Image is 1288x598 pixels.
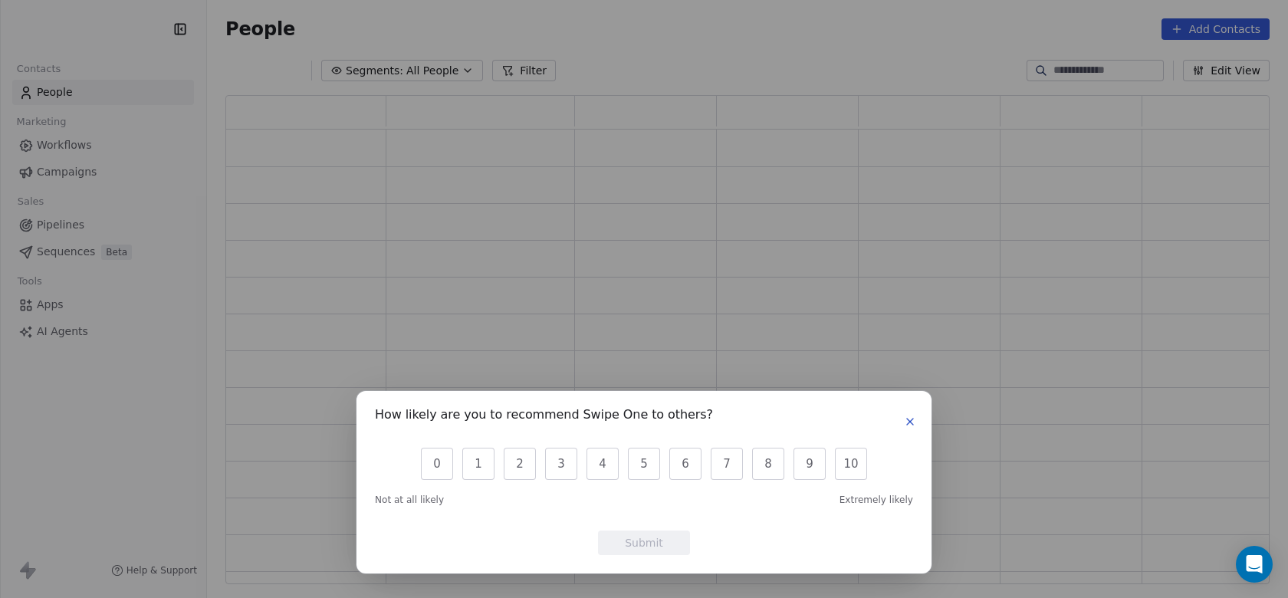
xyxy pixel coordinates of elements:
h1: How likely are you to recommend Swipe One to others? [375,409,713,425]
button: 10 [835,448,867,480]
button: 1 [462,448,495,480]
button: 2 [504,448,536,480]
button: 4 [586,448,619,480]
button: Submit [598,531,690,555]
button: 3 [545,448,577,480]
span: Not at all likely [375,494,444,506]
button: 5 [628,448,660,480]
span: Extremely likely [839,494,913,506]
button: 6 [669,448,701,480]
button: 7 [711,448,743,480]
button: 8 [752,448,784,480]
button: 9 [793,448,826,480]
button: 0 [421,448,453,480]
